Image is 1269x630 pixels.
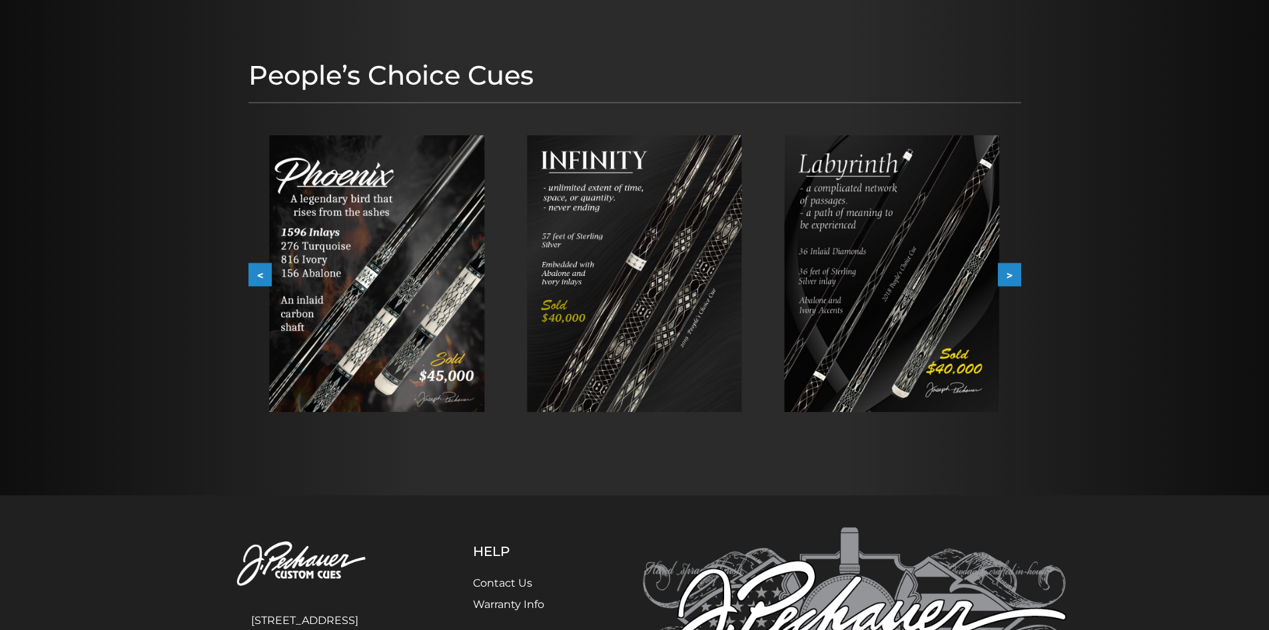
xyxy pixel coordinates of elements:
[248,263,272,287] button: <
[203,527,407,601] img: Pechauer Custom Cues
[473,598,544,611] a: Warranty Info
[998,263,1021,287] button: >
[473,577,532,589] a: Contact Us
[248,263,1021,287] div: Carousel Navigation
[473,543,576,559] h5: Help
[248,59,1021,91] h1: People’s Choice Cues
